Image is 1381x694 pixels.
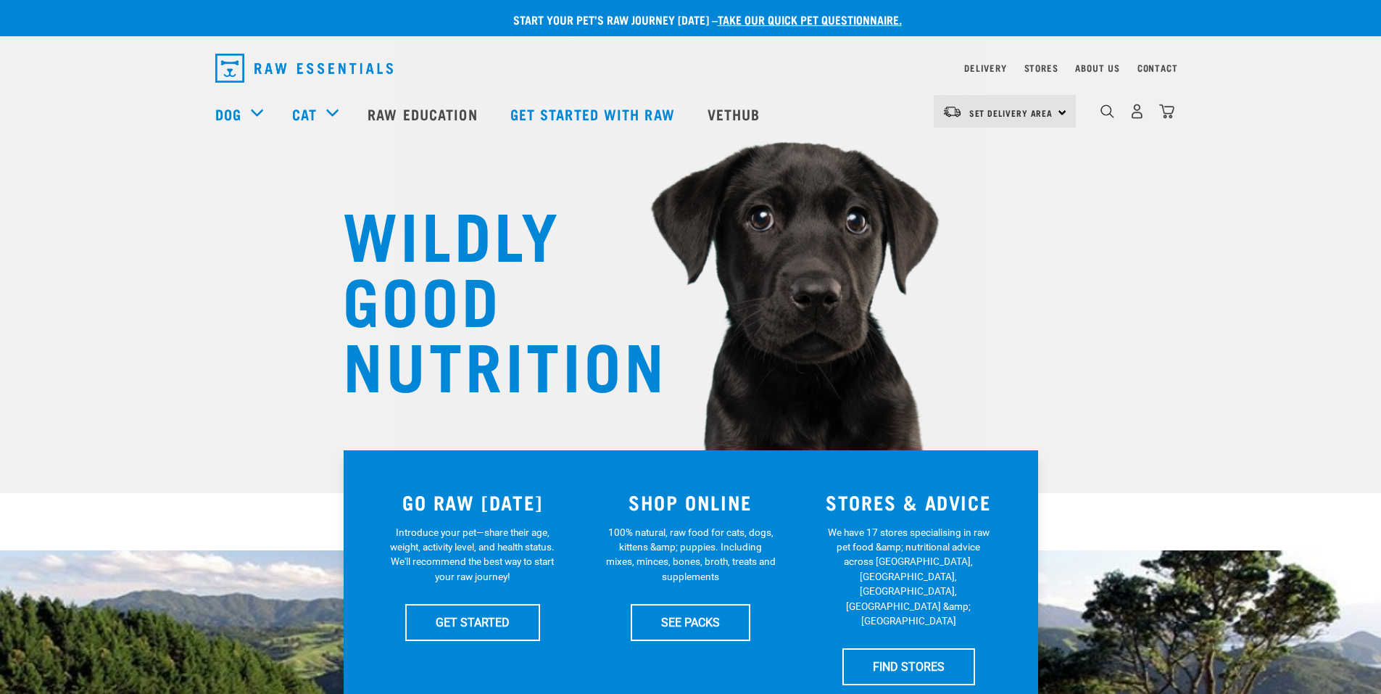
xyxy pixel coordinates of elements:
[353,85,495,143] a: Raw Education
[387,525,557,584] p: Introduce your pet—share their age, weight, activity level, and health status. We'll recommend th...
[824,525,994,629] p: We have 17 stores specialising in raw pet food &amp; nutritional advice across [GEOGRAPHIC_DATA],...
[405,604,540,640] a: GET STARTED
[1129,104,1145,119] img: user.png
[343,199,633,395] h1: WILDLY GOOD NUTRITION
[1137,65,1178,70] a: Contact
[1024,65,1058,70] a: Stores
[942,105,962,118] img: van-moving.png
[605,525,776,584] p: 100% natural, raw food for cats, dogs, kittens &amp; puppies. Including mixes, minces, bones, bro...
[1159,104,1174,119] img: home-icon@2x.png
[215,103,241,125] a: Dog
[1100,104,1114,118] img: home-icon-1@2x.png
[1075,65,1119,70] a: About Us
[292,103,317,125] a: Cat
[204,48,1178,88] nav: dropdown navigation
[693,85,779,143] a: Vethub
[718,16,902,22] a: take our quick pet questionnaire.
[373,491,573,513] h3: GO RAW [DATE]
[590,491,791,513] h3: SHOP ONLINE
[496,85,693,143] a: Get started with Raw
[808,491,1009,513] h3: STORES & ADVICE
[969,110,1053,115] span: Set Delivery Area
[631,604,750,640] a: SEE PACKS
[215,54,393,83] img: Raw Essentials Logo
[964,65,1006,70] a: Delivery
[842,648,975,685] a: FIND STORES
